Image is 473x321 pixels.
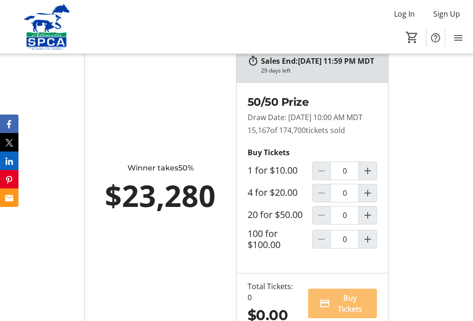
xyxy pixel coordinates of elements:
[248,187,297,198] label: 4 for $20.00
[248,228,312,250] label: 100 for $100.00
[261,56,298,66] span: Sales End:
[359,206,376,224] button: Increment by one
[248,165,297,176] label: 1 for $10.00
[426,29,445,47] button: Help
[270,125,306,135] span: of 174,700
[404,29,420,46] button: Cart
[6,4,88,50] img: Alberta SPCA's Logo
[261,67,291,75] div: 29 days left
[394,8,415,19] span: Log In
[248,94,377,110] h2: 50/50 Prize
[334,292,366,315] span: Buy Tickets
[387,6,422,21] button: Log In
[298,56,374,66] span: [DATE] 11:59 PM MDT
[426,6,467,21] button: Sign Up
[359,230,376,248] button: Increment by one
[248,125,377,136] p: 15,167 tickets sold
[178,164,194,172] span: 50%
[359,162,376,180] button: Increment by one
[359,184,376,202] button: Increment by one
[103,163,218,174] div: Winner takes
[308,289,377,318] button: Buy Tickets
[248,209,303,220] label: 20 for $50.00
[248,147,290,157] strong: Buy Tickets
[433,8,460,19] span: Sign Up
[248,112,377,123] p: Draw Date: [DATE] 10:00 AM MDT
[449,29,467,47] button: Menu
[103,174,218,218] div: $23,280
[248,281,293,303] div: Total Tickets: 0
